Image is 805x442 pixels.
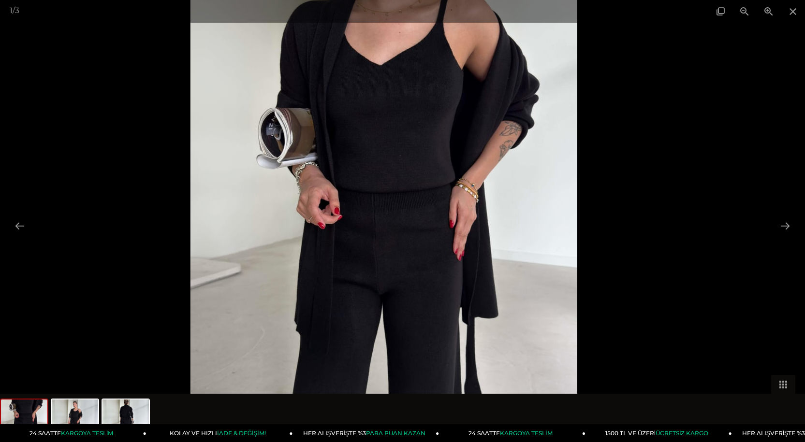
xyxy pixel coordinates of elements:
span: ÜCRETSİZ KARGO [656,429,708,437]
img: alint-triko-takim-26k095--8397b.jpg [1,399,47,436]
a: KOLAY VE HIZLIİADE & DEĞİŞİM! [146,424,293,442]
a: 24 SAATTEKARGOYA TESLİM [439,424,585,442]
span: İADE & DEĞİŞİM! [217,429,265,437]
a: 1500 TL VE ÜZERİÜCRETSİZ KARGO [585,424,732,442]
span: KARGOYA TESLİM [61,429,113,437]
img: alint-triko-takim-26k095-9de3d-.jpg [52,399,98,436]
span: KARGOYA TESLİM [500,429,552,437]
button: Toggle thumbnails [771,375,795,394]
span: PARA PUAN KAZAN [366,429,425,437]
span: 1 [10,6,13,15]
img: alint-triko-takim-26k095-609d-7.jpg [102,399,149,436]
a: HER ALIŞVERİŞTE %3PARA PUAN KAZAN [293,424,439,442]
span: 3 [15,6,19,15]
